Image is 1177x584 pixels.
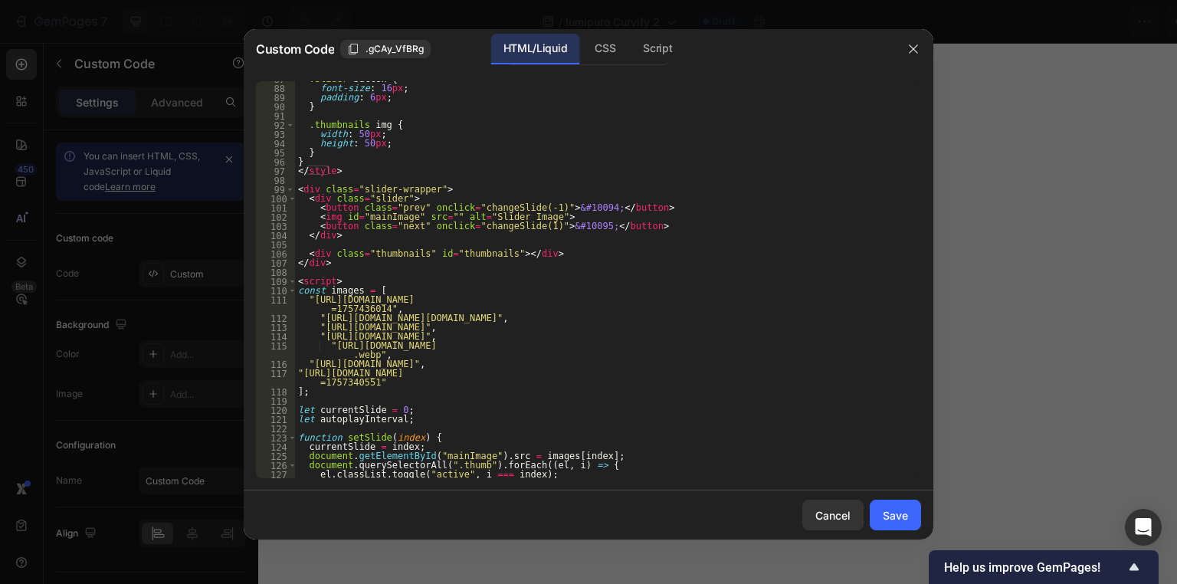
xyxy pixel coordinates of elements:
div: 118 [256,387,295,396]
div: HTML/Liquid [491,34,579,64]
div: 93 [256,130,295,139]
div: 107 [256,258,295,267]
button: Cancel [802,500,864,530]
div: 110 [256,286,295,295]
div: 119 [256,396,295,405]
button: Save [870,500,921,530]
button: .gCAy_VfBRg [340,40,431,58]
span: .gCAy_VfBRg [366,42,424,56]
div: 105 [256,240,295,249]
div: 97 [256,166,295,176]
div: 113 [256,323,295,332]
div: 106 [256,249,295,258]
div: 111 [256,295,295,313]
div: 100 [256,194,295,203]
div: 98 [256,176,295,185]
div: 116 [256,359,295,369]
div: 88 [256,84,295,93]
div: 91 [256,111,295,120]
div: 127 [256,470,295,479]
button: Show survey - Help us improve GemPages! [944,558,1143,576]
div: Script [631,34,684,64]
div: 123 [256,433,295,442]
div: 101 [256,203,295,212]
div: 121 [256,415,295,424]
div: 109 [256,277,295,286]
div: 120 [256,405,295,415]
div: 89 [256,93,295,102]
div: 99 [256,185,295,194]
div: 94 [256,139,295,148]
div: CSS [582,34,628,64]
div: 102 [256,212,295,221]
div: 115 [256,341,295,359]
div: 114 [256,332,295,341]
div: 95 [256,148,295,157]
div: Cancel [815,507,851,523]
div: 90 [256,102,295,111]
span: Help us improve GemPages! [944,560,1125,575]
div: 124 [256,442,295,451]
div: Save [883,507,908,523]
div: 112 [256,313,295,323]
div: 122 [256,424,295,433]
div: 125 [256,451,295,461]
div: 126 [256,461,295,470]
div: Open Intercom Messenger [1125,509,1162,546]
span: Custom Code [256,40,334,58]
div: 96 [256,157,295,166]
div: 108 [256,267,295,277]
div: 104 [256,231,295,240]
div: 103 [256,221,295,231]
div: 117 [256,369,295,387]
div: 92 [256,120,295,130]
